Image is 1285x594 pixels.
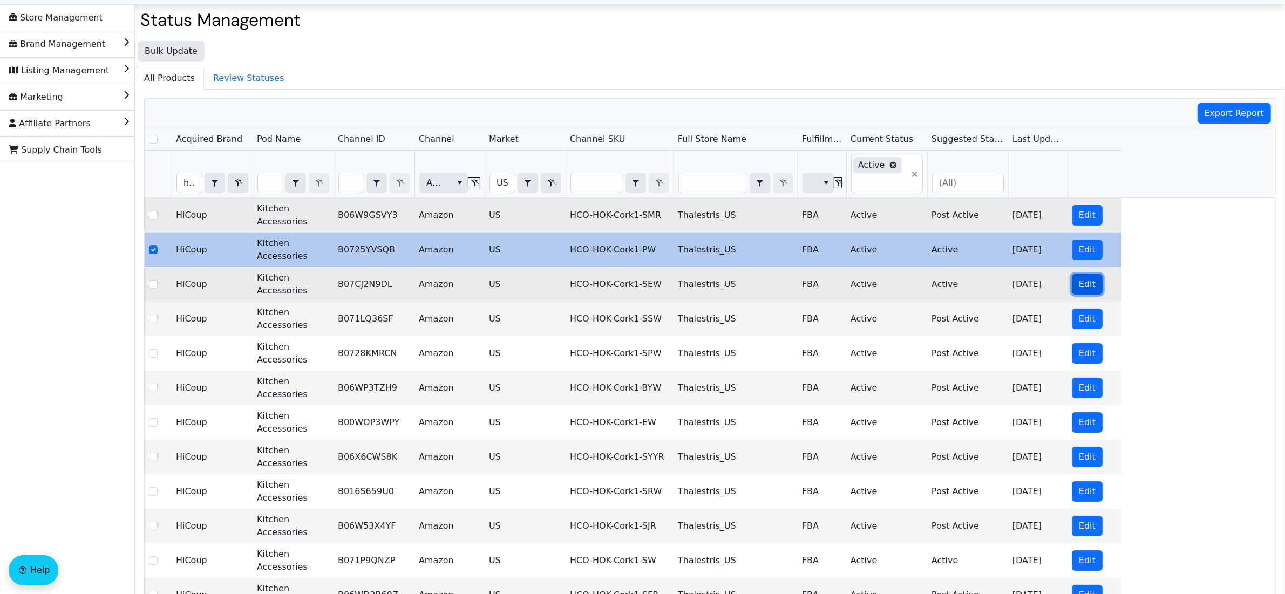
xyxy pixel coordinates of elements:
[798,474,846,509] td: FBA
[149,556,158,565] input: Select Row
[468,177,480,188] button: Clear
[334,509,414,543] td: B06W53X4YF
[566,509,674,543] td: HCO-HOK-Cork1-SJR
[253,509,334,543] td: Kitchen Accessories
[149,315,158,323] input: Select Row
[205,173,225,193] span: Choose Operator
[570,133,625,146] span: Channel SKU
[149,453,158,461] input: Select Row
[674,371,798,405] td: Thalestris_US
[485,440,566,474] td: US
[177,173,202,193] input: Filter
[927,233,1008,267] td: Active
[932,133,1004,146] span: Suggested Status
[285,173,306,193] span: Choose Operator
[518,173,538,193] button: select
[798,198,846,233] td: FBA
[927,267,1008,302] td: Active
[257,133,301,146] span: Pod Name
[1008,474,1068,509] td: [DATE]
[1072,205,1103,226] button: Edit
[566,474,674,509] td: HCO-HOK-Cork1-SRW
[9,141,102,159] span: Supply Chain Tools
[846,198,927,233] td: Active
[674,543,798,578] td: Thalestris_US
[334,440,414,474] td: B06X6CWS8K
[566,371,674,405] td: HCO-HOK-Cork1-BYW
[414,543,485,578] td: Amazon
[334,474,414,509] td: B016S659U0
[1008,405,1068,440] td: [DATE]
[172,151,253,198] th: Filter
[1072,274,1103,295] button: Edit
[927,198,1008,233] td: Post Active
[798,302,846,336] td: FBA
[414,440,485,474] td: Amazon
[414,371,485,405] td: Amazon
[566,198,674,233] td: HCO-HOK-Cork1-SMR
[1079,278,1096,291] span: Edit
[566,302,674,336] td: HCO-HOK-Cork1-SSW
[334,267,414,302] td: B07CJ2N9DL
[414,233,485,267] td: Amazon
[253,405,334,440] td: Kitchen Accessories
[846,440,927,474] td: Active
[927,371,1008,405] td: Post Active
[9,36,105,53] span: Brand Management
[798,440,846,474] td: FBA
[334,543,414,578] td: B071P9QNZP
[1012,133,1063,146] span: Last Update
[149,384,158,392] input: Select Row
[1008,509,1068,543] td: [DATE]
[367,173,386,193] button: select
[798,336,846,371] td: FBA
[205,173,225,193] button: select
[625,173,646,193] span: Choose Operator
[1072,412,1103,433] button: Edit
[1079,485,1096,498] span: Edit
[490,173,515,193] input: Filter
[172,198,253,233] td: HiCoup
[674,198,798,233] td: Thalestris_US
[1008,543,1068,578] td: [DATE]
[172,440,253,474] td: HiCoup
[414,302,485,336] td: Amazon
[571,173,623,193] input: Filter
[452,173,467,193] button: select
[172,302,253,336] td: HiCoup
[846,509,927,543] td: Active
[253,474,334,509] td: Kitchen Accessories
[798,233,846,267] td: FBA
[1198,103,1272,124] button: Export Report
[485,509,566,543] td: US
[414,336,485,371] td: Amazon
[674,151,798,198] th: Filter
[674,509,798,543] td: Thalestris_US
[9,62,109,79] span: Listing Management
[846,267,927,302] td: Active
[674,302,798,336] td: Thalestris_US
[485,151,566,198] th: Filter
[933,173,1003,193] input: (All)
[485,371,566,405] td: US
[1079,450,1096,463] span: Edit
[485,302,566,336] td: US
[1008,233,1068,267] td: [DATE]
[566,336,674,371] td: HCO-HOK-Cork1-SPW
[145,45,198,58] span: Bulk Update
[674,233,798,267] td: Thalestris_US
[172,509,253,543] td: HiCoup
[149,522,158,530] input: Select Row
[1205,107,1264,120] span: Export Report
[426,176,443,189] span: Amazon
[566,267,674,302] td: HCO-HOK-Cork1-SEW
[485,543,566,578] td: US
[253,440,334,474] td: Kitchen Accessories
[9,9,103,26] span: Store Management
[846,233,927,267] td: Active
[258,173,283,193] input: Filter
[750,173,770,193] button: select
[674,405,798,440] td: Thalestris_US
[138,41,205,62] button: Bulk Update
[1079,243,1096,256] span: Edit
